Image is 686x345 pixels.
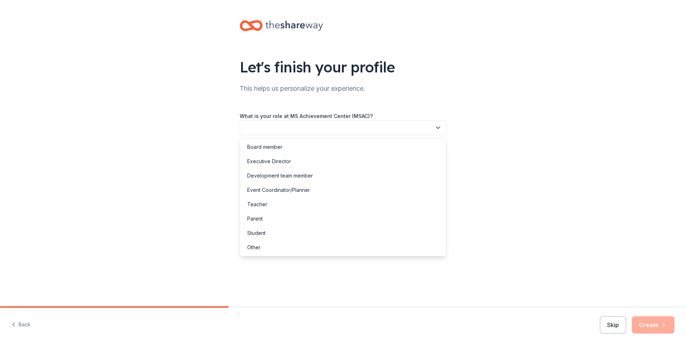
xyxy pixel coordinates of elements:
div: Executive Director [247,157,291,166]
div: Development team member [247,171,313,180]
div: Student [247,229,266,237]
div: Parent [247,214,263,223]
div: Event Coordinator/Planner [247,186,310,194]
div: Other [247,243,260,252]
div: Board member [247,143,282,151]
div: Teacher [247,200,267,209]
